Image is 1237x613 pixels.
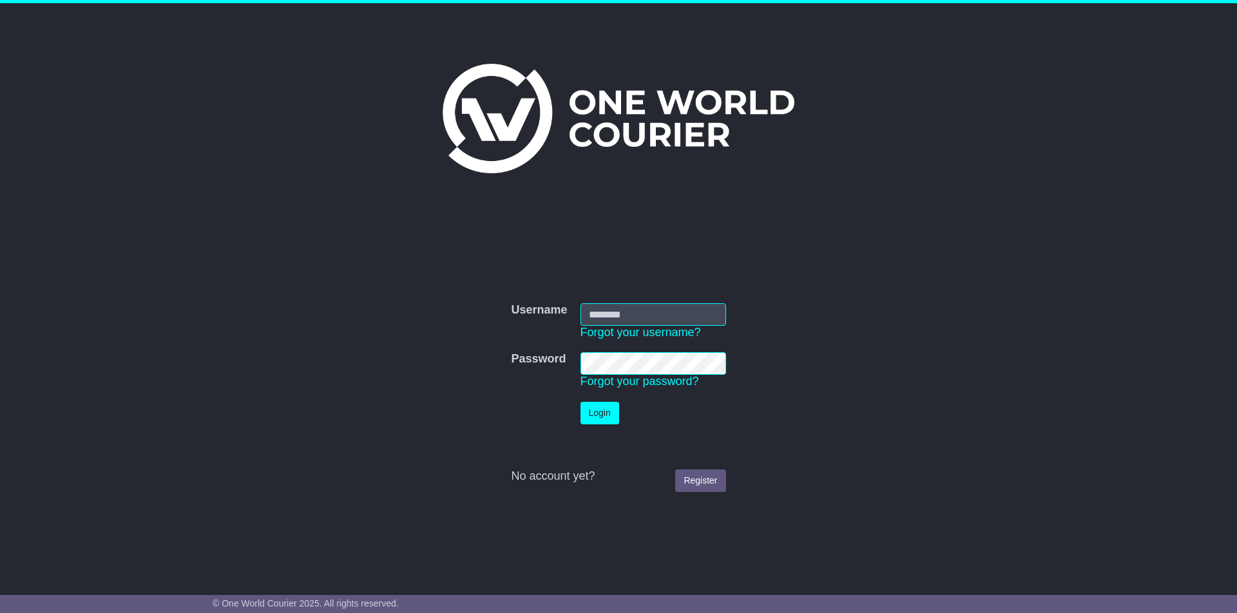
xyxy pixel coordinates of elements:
label: Password [511,352,566,366]
a: Forgot your password? [580,375,699,388]
a: Register [675,469,725,492]
div: No account yet? [511,469,725,484]
button: Login [580,402,619,424]
img: One World [443,64,794,173]
span: © One World Courier 2025. All rights reserved. [213,598,399,608]
a: Forgot your username? [580,326,701,339]
label: Username [511,303,567,317]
